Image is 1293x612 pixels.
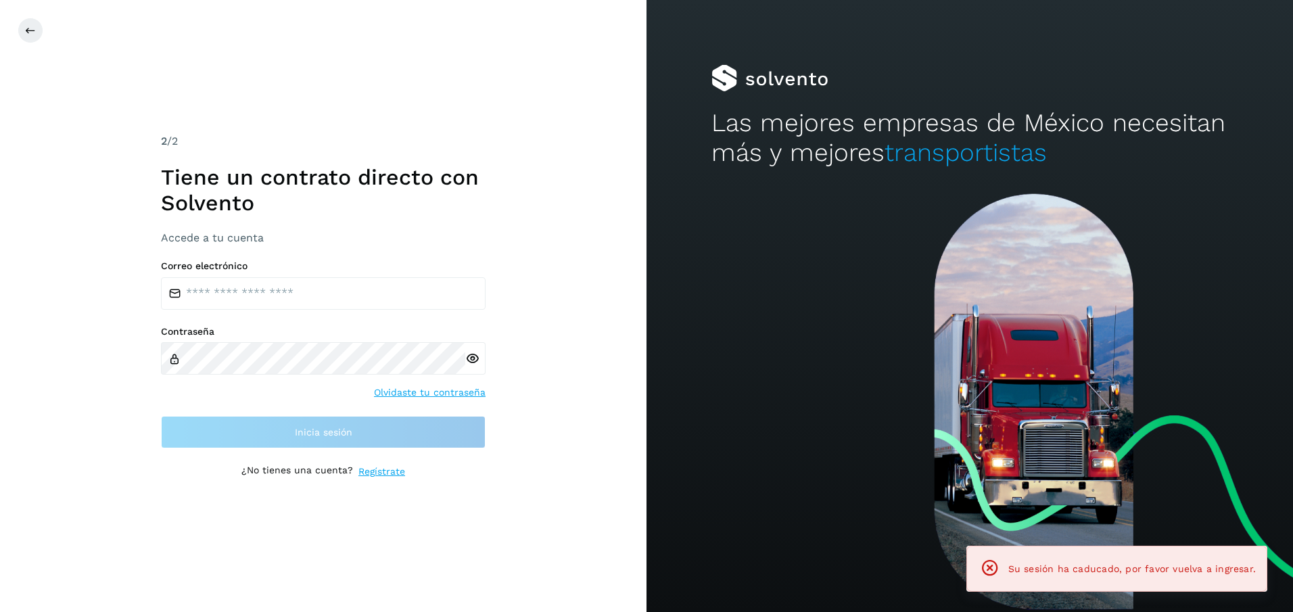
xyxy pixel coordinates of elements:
p: ¿No tienes una cuenta? [241,465,353,479]
span: 2 [161,135,167,147]
label: Contraseña [161,326,486,337]
h3: Accede a tu cuenta [161,231,486,244]
h1: Tiene un contrato directo con Solvento [161,164,486,216]
a: Regístrate [358,465,405,479]
span: Inicia sesión [295,427,352,437]
h2: Las mejores empresas de México necesitan más y mejores [711,108,1229,168]
button: Inicia sesión [161,416,486,448]
label: Correo electrónico [161,260,486,272]
span: transportistas [885,138,1047,167]
span: Su sesión ha caducado, por favor vuelva a ingresar. [1008,563,1256,574]
div: /2 [161,133,486,149]
a: Olvidaste tu contraseña [374,385,486,400]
